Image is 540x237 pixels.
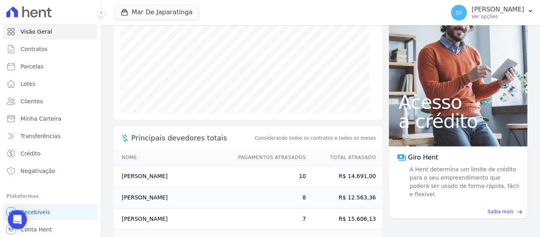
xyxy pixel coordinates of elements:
th: Nome [114,150,230,166]
span: Lotes [21,80,36,88]
span: Contratos [21,45,47,53]
a: Lotes [3,76,98,92]
span: Principais devedores totais [131,133,253,143]
th: Total Atrasado [306,150,382,166]
a: Minha Carteira [3,111,98,127]
span: Giro Hent [408,153,438,162]
span: Visão Geral [21,28,52,36]
a: Transferências [3,128,98,144]
a: Recebíveis [3,204,98,220]
td: R$ 12.563,36 [306,187,382,209]
span: a crédito [398,112,518,131]
td: [PERSON_NAME] [114,166,230,187]
span: Crédito [21,150,41,157]
td: R$ 15.606,13 [306,209,382,230]
span: SF [456,10,463,15]
button: Mar De Japaratinga [114,5,199,20]
a: Visão Geral [3,24,98,40]
a: Parcelas [3,59,98,74]
span: A Hent determina um limite de crédito para o seu empreendimento que poderá ser usado de forma ráp... [408,165,519,199]
td: [PERSON_NAME] [114,209,230,230]
button: SF [PERSON_NAME] Ver opções [445,2,540,24]
td: R$ 14.691,00 [306,166,382,187]
td: [PERSON_NAME] [114,187,230,209]
span: Parcelas [21,63,43,70]
a: Saiba mais east [394,208,523,215]
p: [PERSON_NAME] [472,6,524,13]
span: Minha Carteira [21,115,61,123]
span: Recebíveis [21,208,50,216]
td: 7 [230,209,306,230]
a: Crédito [3,146,98,161]
span: Conta Hent [21,226,52,233]
span: Considerando todos os contratos e todos os meses [255,135,376,142]
p: Ver opções [472,13,524,20]
span: Negativação [21,167,55,175]
td: 10 [230,166,306,187]
a: Negativação [3,163,98,179]
span: Clientes [21,97,43,105]
a: Contratos [3,41,98,57]
div: Plataformas [6,191,94,201]
a: Clientes [3,93,98,109]
span: east [517,209,523,215]
span: Transferências [21,132,60,140]
th: Pagamentos Atrasados [230,150,306,166]
div: Open Intercom Messenger [8,210,27,229]
td: 8 [230,187,306,209]
span: Saiba mais [487,208,514,215]
span: Acesso [398,93,518,112]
